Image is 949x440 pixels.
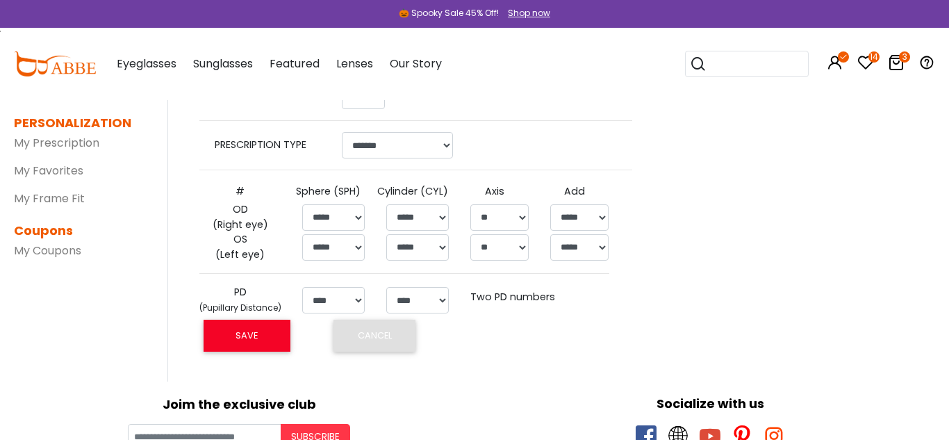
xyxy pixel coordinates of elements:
[460,181,540,202] th: Axis
[199,202,292,232] th: OD (Right eye)
[501,7,550,19] a: Shop now
[292,181,376,202] th: Sphere (SPH)
[399,7,499,19] div: 🎃 Spooky Sale 45% Off!
[199,232,292,262] th: OS (Left eye)
[14,135,99,151] a: My Prescription
[857,57,874,73] a: 14
[481,394,939,413] div: Socialize with us
[14,190,85,206] a: My Frame Fit
[199,302,281,313] span: (Pupillary Distance)
[199,181,292,202] th: #
[14,113,147,132] dt: PERSONALIZATION
[199,132,331,158] th: PRESCRIPTION TYPE
[14,221,147,240] dt: Coupons
[508,7,550,19] div: Shop now
[540,181,620,202] th: Add
[199,285,292,315] th: PD
[270,56,320,72] span: Featured
[390,56,442,72] span: Our Story
[899,51,910,63] i: 3
[376,181,460,202] th: Cylinder (CYL)
[333,320,415,352] a: CANCEL
[204,320,290,352] button: SAVE
[193,56,253,72] span: Sunglasses
[117,56,176,72] span: Eyeglasses
[14,51,96,76] img: abbeglasses.com
[336,56,373,72] span: Lenses
[470,290,555,305] label: Two PD numbers
[14,163,83,179] a: My Favorites
[10,392,468,414] div: Joim the exclusive club
[14,243,81,259] a: My Coupons
[888,57,905,73] a: 3
[868,51,880,63] i: 14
